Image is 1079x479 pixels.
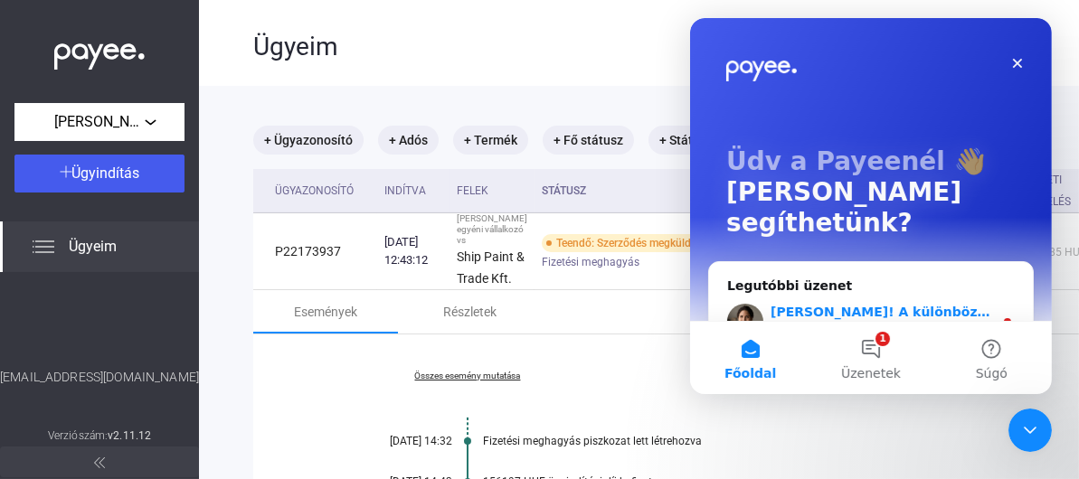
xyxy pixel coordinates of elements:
button: Ügyindítás [14,155,185,193]
iframe: Intercom live chat [690,18,1052,394]
th: Státusz [535,169,838,213]
mat-chip: + Ügyazonosító [253,126,364,155]
mat-chip: + Termék [453,126,528,155]
div: Fizetési meghagyás piszkozat lett létrehozva [483,435,1071,447]
div: Felek [457,180,488,202]
div: Ügyeim [253,32,866,62]
span: Súgó [286,349,317,362]
strong: Ship Paint & Trade Kft. [457,249,525,286]
div: Indítva [384,180,426,202]
div: Bezárás [311,29,344,61]
td: P22173937 [253,213,377,290]
div: Ügyazonosító [275,180,370,202]
div: Ügyazonosító [275,180,354,202]
img: arrow-double-left-grey.svg [94,457,105,468]
div: Részletek [444,301,497,323]
a: Összes esemény mutatása [344,371,592,381]
div: [DATE] 12:43:12 [384,233,442,269]
div: Események [294,301,357,323]
iframe: Intercom live chat [1008,409,1052,452]
div: [DATE] 14:32 [344,435,452,447]
button: Súgó [241,304,362,376]
span: Üzenetek [151,349,211,362]
span: Ügyindítás [72,164,140,182]
div: Teendő: Szerződés megküldése [542,234,713,252]
img: plus-white.svg [60,165,72,178]
button: Üzenetek [120,304,241,376]
mat-chip: + Státusz [648,126,724,155]
div: [PERSON_NAME] egyéni vállalkozó vs [457,213,527,246]
span: Ügyeim [69,236,117,258]
div: Felek [457,180,527,202]
mat-chip: + Adós [378,126,439,155]
span: Fizetési meghagyás [542,251,639,273]
button: [PERSON_NAME] egyéni vállalkozó [14,103,185,141]
span: [PERSON_NAME] egyéni vállalkozó [54,111,145,133]
img: white-payee-white-dot.svg [54,33,145,70]
mat-chip: + Fő státusz [543,126,634,155]
img: list.svg [33,236,54,258]
span: Főoldal [34,349,86,362]
strong: v2.11.12 [108,429,151,442]
div: Indítva [384,180,442,202]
